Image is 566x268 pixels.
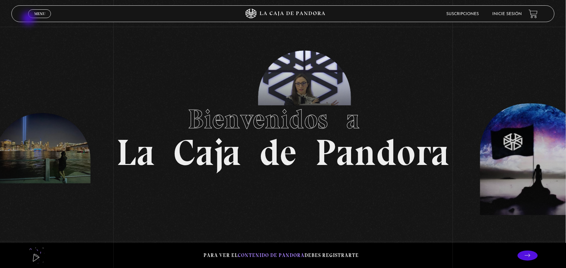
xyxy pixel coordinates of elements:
h1: La Caja de Pandora [117,97,450,171]
span: Menu [34,12,45,16]
a: Suscripciones [447,12,479,16]
span: Cerrar [32,17,48,22]
a: View your shopping cart [529,9,538,18]
a: Inicie sesión [493,12,522,16]
p: Para ver el debes registrarte [204,251,359,260]
span: Bienvenidos a [188,103,378,135]
span: contenido de Pandora [238,252,305,258]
